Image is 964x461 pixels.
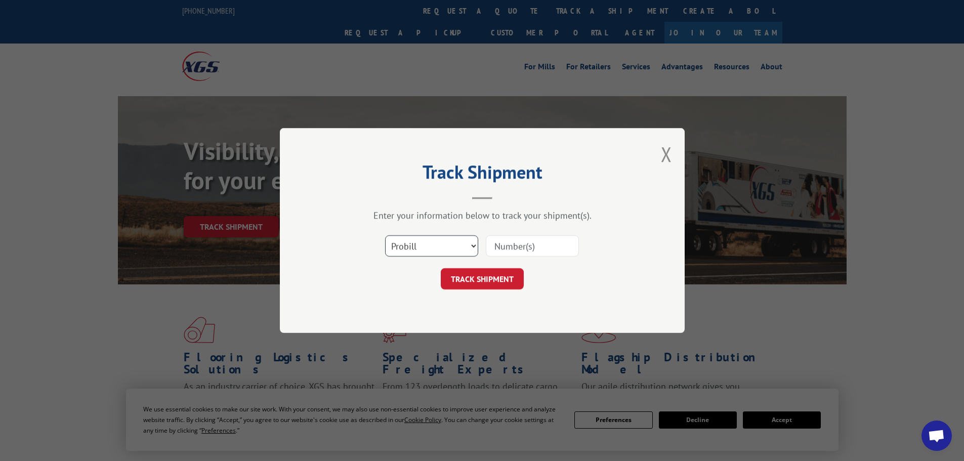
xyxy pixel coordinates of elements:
[441,268,524,289] button: TRACK SHIPMENT
[921,421,952,451] a: Open chat
[330,209,634,221] div: Enter your information below to track your shipment(s).
[330,165,634,184] h2: Track Shipment
[661,141,672,167] button: Close modal
[486,235,579,257] input: Number(s)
